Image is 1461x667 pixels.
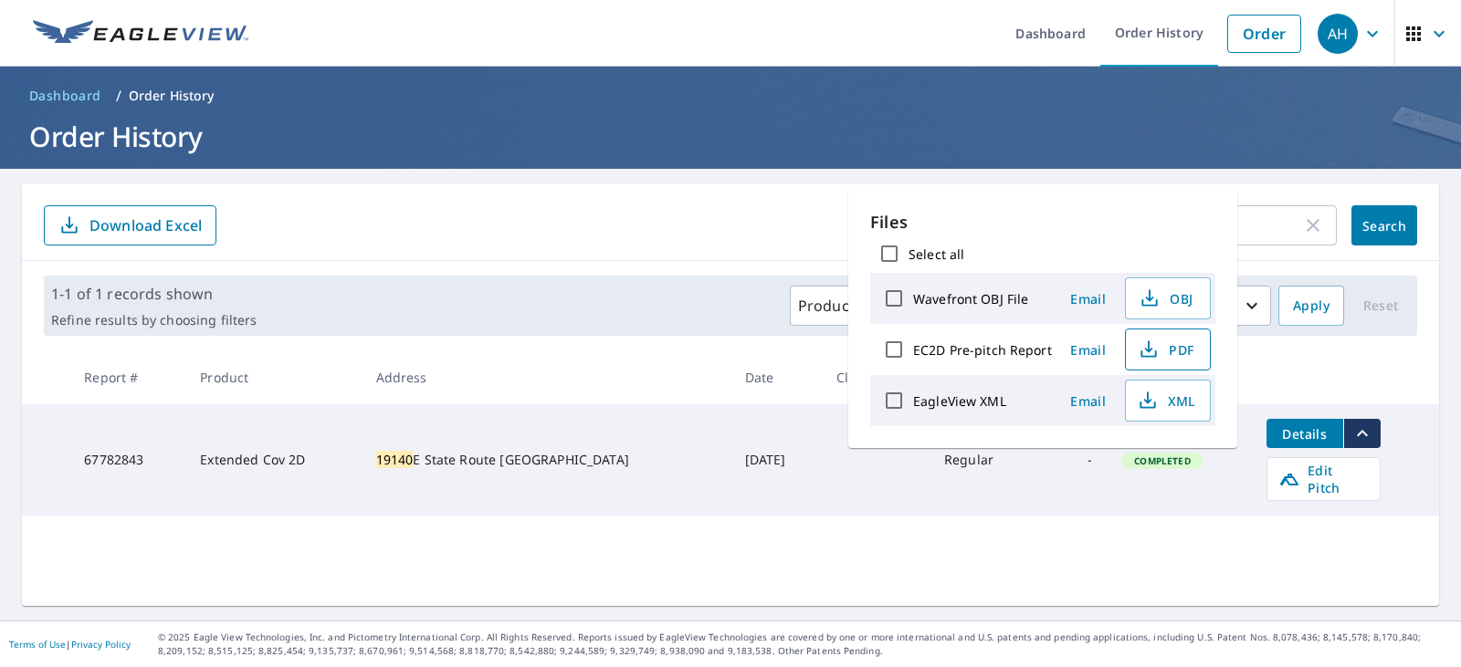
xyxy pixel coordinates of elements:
[1137,390,1195,412] span: XML
[362,350,730,404] th: Address
[89,215,202,235] p: Download Excel
[1293,295,1330,318] span: Apply
[1067,341,1110,359] span: Email
[1059,336,1118,364] button: Email
[930,404,1034,516] td: Regular
[22,81,109,110] a: Dashboard
[822,350,930,404] th: Claim ID
[51,283,257,305] p: 1-1 of 1 records shown
[1278,286,1344,326] button: Apply
[1125,380,1211,422] button: XML
[913,392,1006,410] label: EagleView XML
[1067,392,1110,410] span: Email
[913,341,1052,359] label: EC2D Pre-pitch Report
[1123,454,1201,467] span: Completed
[1277,425,1332,443] span: Details
[1137,287,1195,309] span: OBJ
[1034,404,1107,516] td: -
[870,210,1215,234] p: Files
[909,245,964,263] label: Select all
[1137,339,1195,360] span: PDF
[730,404,822,516] td: [DATE]
[1227,15,1301,53] a: Order
[33,20,248,47] img: EV Logo
[9,638,66,651] a: Terms of Use
[1125,277,1211,319] button: OBJ
[798,295,862,317] p: Products
[1067,290,1110,307] span: Email
[790,286,896,326] button: Products
[116,85,121,107] li: /
[1351,205,1417,245] button: Search
[1318,14,1358,54] div: AH
[185,350,361,404] th: Product
[1059,285,1118,313] button: Email
[51,312,257,328] p: Refine results by choosing filters
[1343,419,1381,448] button: filesDropdownBtn-67782843
[1125,328,1211,370] button: PDF
[129,87,215,105] p: Order History
[22,81,1439,110] nav: breadcrumb
[1366,217,1403,234] span: Search
[69,404,185,516] td: 67782843
[22,118,1439,155] h1: Order History
[1267,419,1343,448] button: detailsBtn-67782843
[69,350,185,404] th: Report #
[185,404,361,516] td: Extended Cov 2D
[71,638,131,651] a: Privacy Policy
[1059,387,1118,415] button: Email
[376,451,414,468] mark: 19140
[730,350,822,404] th: Date
[1267,457,1381,501] a: Edit Pitch
[376,451,716,469] div: E State Route [GEOGRAPHIC_DATA]
[9,639,131,650] p: |
[913,290,1028,307] label: Wavefront OBJ File
[29,87,101,105] span: Dashboard
[158,631,1452,658] p: © 2025 Eagle View Technologies, Inc. and Pictometry International Corp. All Rights Reserved. Repo...
[1278,462,1369,496] span: Edit Pitch
[44,205,216,245] button: Download Excel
